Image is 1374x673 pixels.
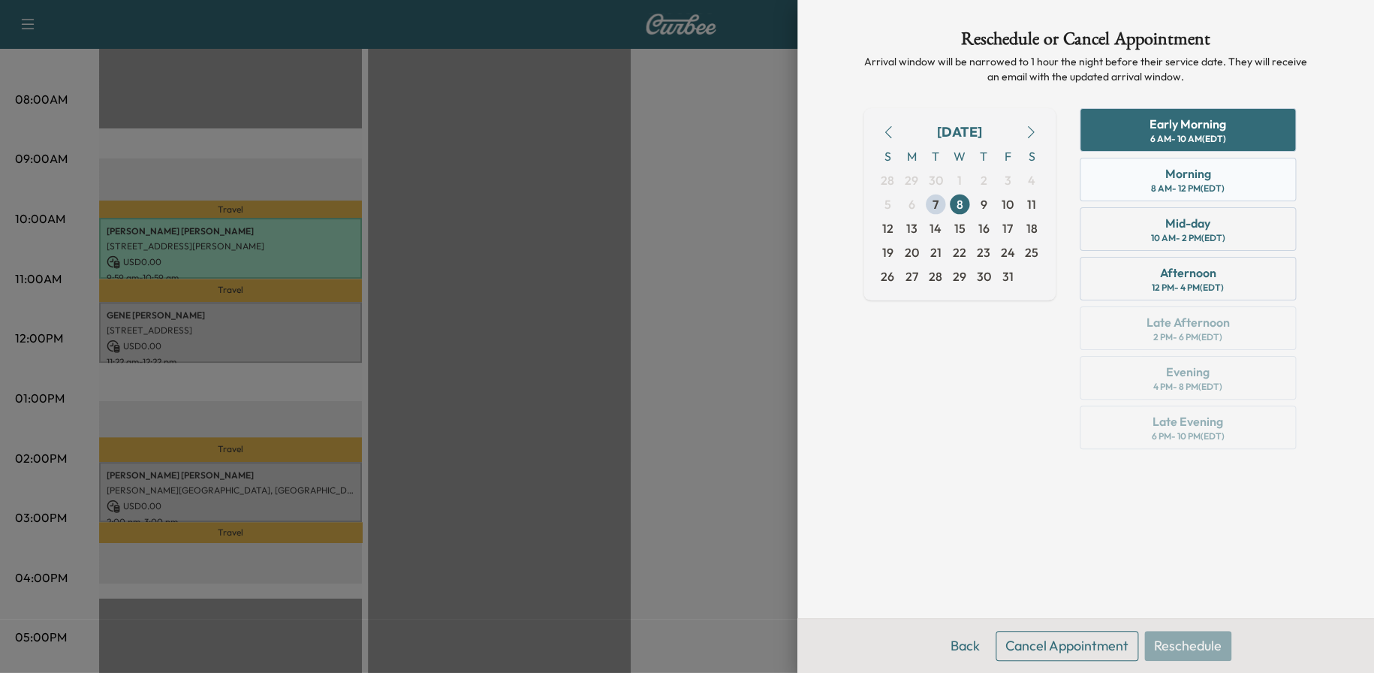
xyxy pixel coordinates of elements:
[1020,144,1044,168] span: S
[1152,282,1224,294] div: 12 PM - 4 PM (EDT)
[996,631,1138,661] button: Cancel Appointment
[981,171,987,189] span: 2
[1005,171,1011,189] span: 3
[906,219,918,237] span: 13
[948,144,972,168] span: W
[1001,243,1015,261] span: 24
[863,30,1308,54] h1: Reschedule or Cancel Appointment
[1026,219,1038,237] span: 18
[1151,232,1225,244] div: 10 AM - 2 PM (EDT)
[1027,195,1036,213] span: 11
[1150,115,1226,133] div: Early Morning
[881,267,894,285] span: 26
[977,267,991,285] span: 30
[884,195,891,213] span: 5
[941,631,990,661] button: Back
[957,171,962,189] span: 1
[929,267,942,285] span: 28
[978,219,990,237] span: 16
[981,195,987,213] span: 9
[1025,243,1038,261] span: 25
[930,243,942,261] span: 21
[953,267,966,285] span: 29
[977,243,990,261] span: 23
[863,54,1308,84] p: Arrival window will be narrowed to 1 hour the night before their service date. They will receive ...
[1165,214,1210,232] div: Mid-day
[957,195,963,213] span: 8
[1002,219,1013,237] span: 17
[972,144,996,168] span: T
[905,243,919,261] span: 20
[1150,133,1226,145] div: 6 AM - 10 AM (EDT)
[881,171,894,189] span: 28
[953,243,966,261] span: 22
[905,267,918,285] span: 27
[882,219,893,237] span: 12
[996,144,1020,168] span: F
[933,195,939,213] span: 7
[1160,264,1216,282] div: Afternoon
[1028,171,1035,189] span: 4
[954,219,966,237] span: 15
[1165,164,1211,183] div: Morning
[1002,267,1014,285] span: 31
[882,243,893,261] span: 19
[1002,195,1014,213] span: 10
[930,219,942,237] span: 14
[1151,183,1225,195] div: 8 AM - 12 PM (EDT)
[929,171,943,189] span: 30
[937,122,982,143] div: [DATE]
[924,144,948,168] span: T
[875,144,899,168] span: S
[908,195,915,213] span: 6
[899,144,924,168] span: M
[905,171,918,189] span: 29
